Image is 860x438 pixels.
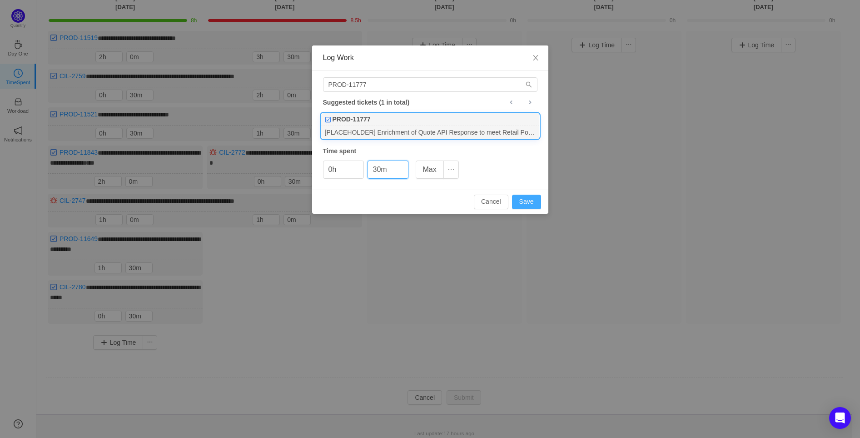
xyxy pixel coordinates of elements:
input: Search [323,77,537,92]
button: Close [523,45,548,71]
button: Save [512,195,541,209]
button: icon: ellipsis [443,161,459,179]
div: Time spent [323,146,537,156]
b: PROD-11777 [333,115,371,124]
button: Cancel [474,195,508,209]
div: Open Intercom Messenger [829,407,851,429]
i: icon: close [532,54,539,61]
div: Suggested tickets (1 in total) [323,96,537,108]
div: [PLACEHOLDER] Enrichment of Quote API Response to meet Retail Portal Requirements [321,126,539,138]
i: icon: search [526,81,532,88]
img: 10318 [325,116,331,123]
button: Max [416,161,444,179]
div: Log Work [323,53,537,63]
